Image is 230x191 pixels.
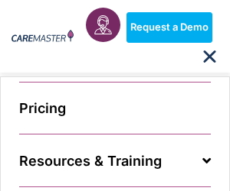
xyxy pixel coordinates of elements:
[127,12,212,43] a: Request a Demo
[19,83,211,134] a: Pricing
[11,30,74,44] img: CareMaster Logo
[201,47,219,65] div: Menu Toggle
[19,134,211,187] a: Resources & Training
[130,21,209,34] span: Request a Demo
